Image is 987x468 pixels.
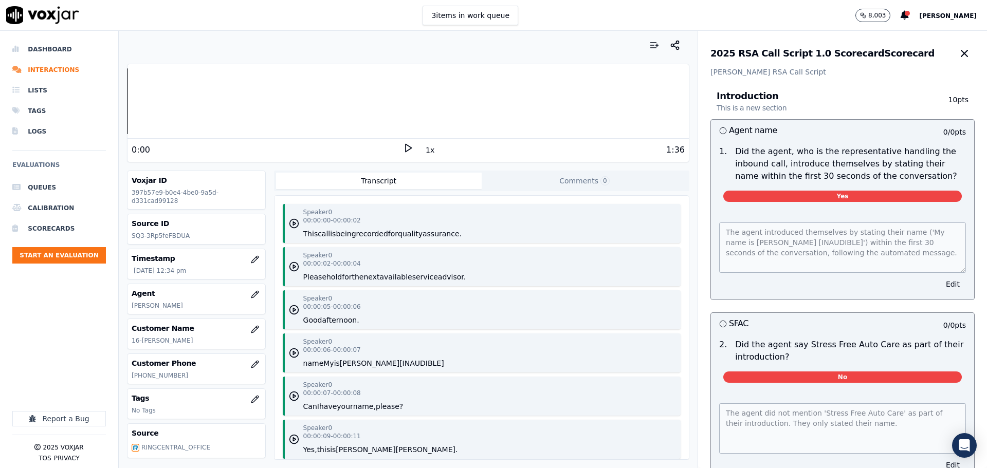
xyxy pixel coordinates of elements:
[12,218,106,239] a: Scorecards
[399,358,444,368] button: [INAUDIBLE]
[337,401,353,411] button: your
[868,11,886,20] p: 8,003
[334,358,340,368] button: is
[54,454,80,462] button: Privacy
[12,177,106,198] li: Queues
[719,124,843,137] h3: Agent name
[12,39,106,60] a: Dashboard
[39,454,51,462] button: TOS
[303,358,324,368] button: name
[710,67,975,77] p: [PERSON_NAME] RSA Call Script
[940,277,966,291] button: Edit
[12,121,106,142] a: Logs
[303,389,361,397] p: 00:00:07 - 00:00:08
[322,315,359,325] button: afternoon.
[363,272,379,282] button: next
[12,411,106,426] button: Report a Bug
[340,358,399,368] button: [PERSON_NAME]
[303,338,332,346] p: Speaker 0
[303,315,322,325] button: Good
[715,145,731,182] p: 1 .
[303,424,332,432] p: Speaker 0
[134,267,261,275] p: [DATE] 12:34 pm
[303,401,317,411] button: Can
[330,444,336,455] button: is
[317,401,319,411] button: I
[139,441,212,454] div: RINGCENTRAL_OFFICE
[666,144,685,156] div: 1:36
[132,232,261,240] p: SQ3-3Rp5feFBDUA
[952,433,977,458] div: Open Intercom Messenger
[132,428,261,438] h3: Source
[376,401,403,411] button: please?
[303,259,361,268] p: 00:00:02 - 00:00:04
[12,80,106,101] a: Lists
[356,229,388,239] button: recorded
[919,9,987,22] button: [PERSON_NAME]
[303,251,332,259] p: Speaker 0
[943,320,966,330] p: 0 / 0 pts
[379,272,412,282] button: available
[12,198,106,218] a: Calibration
[855,9,890,22] button: 8,003
[132,144,150,156] div: 0:00
[132,323,261,333] h3: Customer Name
[398,229,423,239] button: quality
[132,218,261,229] h3: Source ID
[353,401,376,411] button: name,
[719,317,843,330] h3: SFAC
[423,229,462,239] button: assurance.
[600,176,610,185] span: 0
[303,444,317,455] button: Yes,
[12,60,106,80] a: Interactions
[317,444,331,455] button: this
[132,288,261,298] h3: Agent
[943,127,966,137] p: 0 / 0 pts
[926,95,968,113] p: 10 pts
[12,101,106,121] li: Tags
[303,208,332,216] p: Speaker 0
[132,336,261,345] p: 16-[PERSON_NAME]
[424,143,436,157] button: 1x
[715,339,731,363] p: 2 .
[723,191,962,202] span: Yes
[132,253,261,264] h3: Timestamp
[438,272,466,282] button: advisor.
[919,12,977,20] span: [PERSON_NAME]
[276,173,482,189] button: Transcript
[303,272,326,282] button: Please
[132,302,261,310] p: [PERSON_NAME]
[336,444,395,455] button: [PERSON_NAME]
[342,272,352,282] button: for
[717,103,787,113] p: This is a new section
[303,294,332,303] p: Speaker 0
[318,229,330,239] button: call
[412,272,438,282] button: service
[323,358,334,368] button: My
[336,229,356,239] button: being
[723,371,962,383] span: No
[303,216,361,224] p: 00:00:00 - 00:00:02
[330,229,336,239] button: is
[482,173,687,189] button: Comments
[303,229,318,239] button: This
[710,49,935,58] h3: 2025 RSA Call Script 1.0 Scorecard Scorecard
[132,406,261,415] p: No Tags
[352,272,363,282] button: the
[388,229,398,239] button: for
[303,346,361,354] p: 00:00:06 - 00:00:07
[43,443,83,452] p: 2025 Voxjar
[132,358,261,368] h3: Customer Phone
[423,6,518,25] button: 3items in work queue
[319,401,337,411] button: have
[132,393,261,403] h3: Tags
[396,444,458,455] button: [PERSON_NAME].
[735,145,966,182] p: Did the agent, who is the representative handling the inbound call, introduce themselves by stati...
[132,175,261,185] h3: Voxjar ID
[6,6,79,24] img: voxjar logo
